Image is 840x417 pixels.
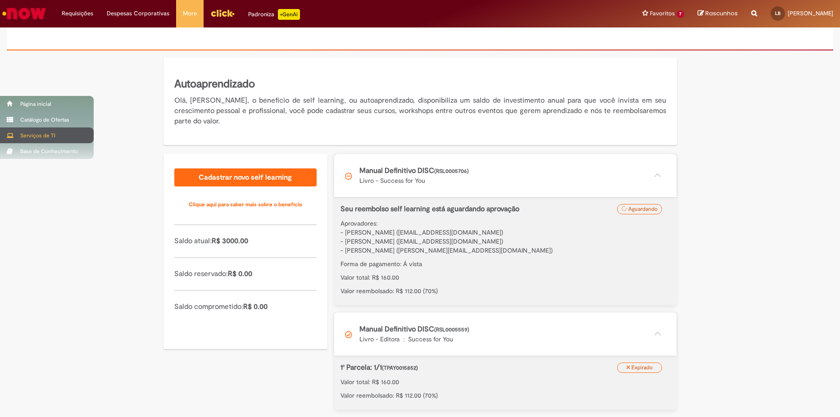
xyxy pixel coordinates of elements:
spam: - [PERSON_NAME] ([EMAIL_ADDRESS][DOMAIN_NAME]) [341,237,503,245]
span: Rascunhos [705,9,738,18]
span: Despesas Corporativas [107,9,169,18]
p: +GenAi [278,9,300,20]
p: Valor total: R$ 160.00 [341,273,670,282]
span: Aguardando [628,205,658,213]
span: R$ 0.00 [228,269,252,278]
h2: Reembolso de despesas com educação [163,20,289,28]
p: Saldo atual: [174,236,317,246]
span: Expirado [631,364,653,371]
span: More [183,9,197,18]
span: R$ 0.00 [243,302,268,311]
a: Cadastrar novo self learning [174,168,317,186]
span: Requisições [62,9,93,18]
spam: - [PERSON_NAME] ([PERSON_NAME][EMAIL_ADDRESS][DOMAIN_NAME]) [341,246,553,254]
span: (TPAY0015852) [382,364,418,372]
p: Valor reembolsado: R$ 112.00 (70%) [341,286,670,295]
h5: Autoaprendizado [174,77,666,92]
span: LB [775,10,781,16]
p: Forma de pagamento: Á vista [341,259,670,268]
p: Seu reembolso self learning está aguardando aprovação [341,204,623,214]
p: Aprovadores: [341,219,670,255]
p: 1ª Parcela: 1/1 [341,363,623,373]
img: ServiceNow [1,5,47,23]
div: Padroniza [248,9,300,20]
span: 7 [677,10,684,18]
p: Saldo comprometido: [174,302,317,312]
a: Clique aqui para saber mais sobre o benefício [174,195,317,213]
span: R$ 3000.00 [212,236,248,245]
span: Favoritos [650,9,675,18]
p: Saldo reservado: [174,269,317,279]
spam: - [PERSON_NAME] ([EMAIL_ADDRESS][DOMAIN_NAME]) [341,228,503,236]
span: [PERSON_NAME] [788,9,833,17]
p: Valor total: R$ 160.00 [341,377,670,386]
a: Rascunhos [698,9,738,18]
img: click_logo_yellow_360x200.png [210,6,235,20]
p: Olá, [PERSON_NAME], o benefício de self learning, ou autoaprendizado, disponibiliza um saldo de i... [174,95,666,127]
p: Valor reembolsado: R$ 112.00 (70%) [341,391,670,400]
